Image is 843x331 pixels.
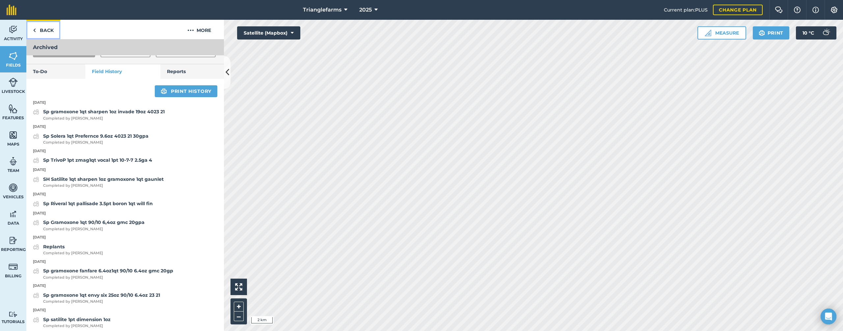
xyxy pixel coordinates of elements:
img: svg+xml;base64,PHN2ZyB4bWxucz0iaHR0cDovL3d3dy53My5vcmcvMjAwMC9zdmciIHdpZHRoPSIxOSIgaGVpZ2h0PSIyNC... [759,29,765,37]
p: [DATE] [26,210,224,216]
img: svg+xml;base64,PHN2ZyB4bWxucz0iaHR0cDovL3d3dy53My5vcmcvMjAwMC9zdmciIHdpZHRoPSI1NiIgaGVpZ2h0PSI2MC... [9,104,18,114]
img: svg+xml;base64,PD94bWwgdmVyc2lvbj0iMS4wIiBlbmNvZGluZz0idXRmLTgiPz4KPCEtLSBHZW5lcmF0b3I6IEFkb2JlIE... [33,176,39,183]
strong: Sp Solera 1qt Prefernce 9.6oz 4023 21 30gpa [43,133,149,139]
img: svg+xml;base64,PD94bWwgdmVyc2lvbj0iMS4wIiBlbmNvZGluZz0idXRmLTgiPz4KPCEtLSBHZW5lcmF0b3I6IEFkb2JlIE... [33,267,39,275]
p: [DATE] [26,100,224,106]
img: svg+xml;base64,PD94bWwgdmVyc2lvbj0iMS4wIiBlbmNvZGluZz0idXRmLTgiPz4KPCEtLSBHZW5lcmF0b3I6IEFkb2JlIE... [9,209,18,219]
img: svg+xml;base64,PHN2ZyB4bWxucz0iaHR0cDovL3d3dy53My5vcmcvMjAwMC9zdmciIHdpZHRoPSI1NiIgaGVpZ2h0PSI2MC... [9,130,18,140]
p: [DATE] [26,167,224,173]
strong: Sp TrivoP 1pt zmag1qt vocal 1pt 10-7-7 2.5ga 4 [43,157,152,163]
a: Back [26,20,60,39]
a: SH Satilite 1qt sharpen 1oz gramoxone 1qt gaunletCompleted by [PERSON_NAME] [33,176,164,189]
h3: Archived [26,40,224,55]
img: svg+xml;base64,PHN2ZyB4bWxucz0iaHR0cDovL3d3dy53My5vcmcvMjAwMC9zdmciIHdpZHRoPSI1NiIgaGVpZ2h0PSI2MC... [9,51,18,61]
span: Completed by [PERSON_NAME] [43,226,145,232]
p: [DATE] [26,283,224,289]
a: Sp satilite 1pt dimension 1ozCompleted by [PERSON_NAME] [33,316,111,329]
img: svg+xml;base64,PD94bWwgdmVyc2lvbj0iMS4wIiBlbmNvZGluZz0idXRmLTgiPz4KPCEtLSBHZW5lcmF0b3I6IEFkb2JlIE... [9,262,18,272]
button: Satellite (Mapbox) [237,26,300,40]
span: Completed by [PERSON_NAME] [43,275,173,281]
span: Completed by [PERSON_NAME] [43,299,160,305]
span: Completed by [PERSON_NAME] [43,183,164,189]
img: svg+xml;base64,PD94bWwgdmVyc2lvbj0iMS4wIiBlbmNvZGluZz0idXRmLTgiPz4KPCEtLSBHZW5lcmF0b3I6IEFkb2JlIE... [33,132,39,140]
img: svg+xml;base64,PD94bWwgdmVyc2lvbj0iMS4wIiBlbmNvZGluZz0idXRmLTgiPz4KPCEtLSBHZW5lcmF0b3I6IEFkb2JlIE... [9,235,18,245]
button: More [175,20,224,39]
span: Completed by [PERSON_NAME] [43,323,111,329]
img: svg+xml;base64,PHN2ZyB4bWxucz0iaHR0cDovL3d3dy53My5vcmcvMjAwMC9zdmciIHdpZHRoPSIxNyIgaGVpZ2h0PSIxNy... [812,6,819,14]
p: [DATE] [26,148,224,154]
a: Sp Riveral 1qt pallisade 3.5pt boron 1qt will fin [33,200,153,208]
img: svg+xml;base64,PD94bWwgdmVyc2lvbj0iMS4wIiBlbmNvZGluZz0idXRmLTgiPz4KPCEtLSBHZW5lcmF0b3I6IEFkb2JlIE... [33,219,39,227]
span: Completed by [PERSON_NAME] [43,140,149,146]
strong: Sp Gramoxone 1qt 90/10 6,4oz gmc 20gpa [43,219,145,225]
a: Sp TrivoP 1pt zmag1qt vocal 1pt 10-7-7 2.5ga 4 [33,156,152,164]
span: Completed by [PERSON_NAME] [43,116,165,122]
button: Measure [697,26,746,40]
img: svg+xml;base64,PD94bWwgdmVyc2lvbj0iMS4wIiBlbmNvZGluZz0idXRmLTgiPz4KPCEtLSBHZW5lcmF0b3I6IEFkb2JlIE... [9,77,18,87]
img: svg+xml;base64,PHN2ZyB4bWxucz0iaHR0cDovL3d3dy53My5vcmcvMjAwMC9zdmciIHdpZHRoPSIxOSIgaGVpZ2h0PSIyNC... [161,87,167,95]
p: [DATE] [26,124,224,130]
strong: Sp gramoxone 1qt sharpen 1oz invade 19oz 4023 21 [43,109,165,115]
a: ReplantsCompleted by [PERSON_NAME] [33,243,103,256]
img: Four arrows, one pointing top left, one top right, one bottom right and the last bottom left [235,283,242,290]
img: A question mark icon [793,7,801,13]
img: Two speech bubbles overlapping with the left bubble in the forefront [775,7,783,13]
img: svg+xml;base64,PHN2ZyB4bWxucz0iaHR0cDovL3d3dy53My5vcmcvMjAwMC9zdmciIHdpZHRoPSIyMCIgaGVpZ2h0PSIyNC... [187,26,194,34]
a: Change plan [713,5,763,15]
span: Completed by [PERSON_NAME] [43,250,103,256]
img: Ruler icon [705,30,711,36]
img: svg+xml;base64,PD94bWwgdmVyc2lvbj0iMS4wIiBlbmNvZGluZz0idXRmLTgiPz4KPCEtLSBHZW5lcmF0b3I6IEFkb2JlIE... [9,156,18,166]
p: [DATE] [26,234,224,240]
p: [DATE] [26,259,224,265]
img: svg+xml;base64,PD94bWwgdmVyc2lvbj0iMS4wIiBlbmNvZGluZz0idXRmLTgiPz4KPCEtLSBHZW5lcmF0b3I6IEFkb2JlIE... [819,26,832,40]
img: svg+xml;base64,PD94bWwgdmVyc2lvbj0iMS4wIiBlbmNvZGluZz0idXRmLTgiPz4KPCEtLSBHZW5lcmF0b3I6IEFkb2JlIE... [33,291,39,299]
span: 2025 [359,6,372,14]
img: fieldmargin Logo [7,5,16,15]
strong: SH Satilite 1qt sharpen 1oz gramoxone 1qt gaunlet [43,176,164,182]
a: Sp gramoxone fanfare 6.4oz1qt 90/10 6.4oz gmc 20gpCompleted by [PERSON_NAME] [33,267,173,280]
img: svg+xml;base64,PD94bWwgdmVyc2lvbj0iMS4wIiBlbmNvZGluZz0idXRmLTgiPz4KPCEtLSBHZW5lcmF0b3I6IEFkb2JlIE... [33,200,39,208]
span: Trianglefarms [303,6,341,14]
a: Reports [160,64,224,79]
a: To-Do [26,64,85,79]
img: svg+xml;base64,PD94bWwgdmVyc2lvbj0iMS4wIiBlbmNvZGluZz0idXRmLTgiPz4KPCEtLSBHZW5lcmF0b3I6IEFkb2JlIE... [33,316,39,324]
button: – [234,312,244,321]
img: svg+xml;base64,PD94bWwgdmVyc2lvbj0iMS4wIiBlbmNvZGluZz0idXRmLTgiPz4KPCEtLSBHZW5lcmF0b3I6IEFkb2JlIE... [9,183,18,193]
div: Open Intercom Messenger [821,309,836,324]
strong: Sp gramoxone 1qt envy six 25oz 90/10 6.4oz 23 21 [43,292,160,298]
img: svg+xml;base64,PD94bWwgdmVyc2lvbj0iMS4wIiBlbmNvZGluZz0idXRmLTgiPz4KPCEtLSBHZW5lcmF0b3I6IEFkb2JlIE... [33,156,39,164]
strong: Replants [43,244,65,250]
img: svg+xml;base64,PD94bWwgdmVyc2lvbj0iMS4wIiBlbmNvZGluZz0idXRmLTgiPz4KPCEtLSBHZW5lcmF0b3I6IEFkb2JlIE... [9,311,18,317]
p: [DATE] [26,307,224,313]
strong: Sp satilite 1pt dimension 1oz [43,317,111,322]
img: svg+xml;base64,PHN2ZyB4bWxucz0iaHR0cDovL3d3dy53My5vcmcvMjAwMC9zdmciIHdpZHRoPSI5IiBoZWlnaHQ9IjI0Ii... [33,26,36,34]
a: Sp gramoxone 1qt sharpen 1oz invade 19oz 4023 21Completed by [PERSON_NAME] [33,108,165,121]
a: Sp Gramoxone 1qt 90/10 6,4oz gmc 20gpaCompleted by [PERSON_NAME] [33,219,145,232]
button: 10 °C [796,26,836,40]
img: svg+xml;base64,PD94bWwgdmVyc2lvbj0iMS4wIiBlbmNvZGluZz0idXRmLTgiPz4KPCEtLSBHZW5lcmF0b3I6IEFkb2JlIE... [33,243,39,251]
a: Print history [155,85,217,97]
span: 10 ° C [802,26,814,40]
strong: Sp Riveral 1qt pallisade 3.5pt boron 1qt will fin [43,201,153,207]
a: Sp Solera 1qt Prefernce 9.6oz 4023 21 30gpaCompleted by [PERSON_NAME] [33,132,149,146]
a: Sp gramoxone 1qt envy six 25oz 90/10 6.4oz 23 21Completed by [PERSON_NAME] [33,291,160,305]
img: svg+xml;base64,PD94bWwgdmVyc2lvbj0iMS4wIiBlbmNvZGluZz0idXRmLTgiPz4KPCEtLSBHZW5lcmF0b3I6IEFkb2JlIE... [33,108,39,116]
strong: Sp gramoxone fanfare 6.4oz1qt 90/10 6.4oz gmc 20gp [43,268,173,274]
img: A cog icon [830,7,838,13]
button: Print [753,26,790,40]
a: Field History [85,64,160,79]
span: Current plan : PLUS [664,6,708,14]
p: [DATE] [26,191,224,197]
button: + [234,302,244,312]
img: svg+xml;base64,PD94bWwgdmVyc2lvbj0iMS4wIiBlbmNvZGluZz0idXRmLTgiPz4KPCEtLSBHZW5lcmF0b3I6IEFkb2JlIE... [9,25,18,35]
